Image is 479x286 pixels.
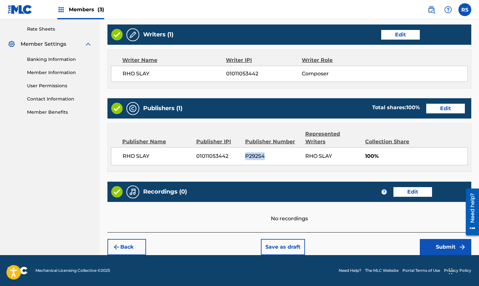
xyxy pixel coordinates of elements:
[111,186,123,197] img: Valid
[444,268,471,273] a: Privacy Policy
[302,70,371,78] span: Composer
[428,6,435,14] img: search
[393,187,432,197] button: Edit
[426,104,465,113] button: Edit
[143,31,173,38] h5: Writers (1)
[21,40,66,48] span: Member Settings
[245,138,300,146] div: Publisher Number
[402,268,440,273] a: Portal Terms of Use
[143,105,182,112] h5: Publishers (1)
[449,262,453,281] div: Drag
[97,6,104,13] span: (3)
[372,104,420,111] div: Total shares:
[27,96,92,102] a: Contact Information
[382,189,387,195] span: ?
[305,130,361,146] div: Represented Writers
[365,152,467,160] span: 100%
[27,26,92,33] a: Rate Sheets
[57,6,65,14] img: Top Rightsholders
[196,138,240,146] div: Publisher IPI
[305,153,332,159] span: RHO SLAY
[107,202,471,223] div: No recordings
[122,138,191,146] div: Publisher Name
[107,239,146,255] button: Back
[302,56,371,64] div: Writer Role
[35,268,110,273] span: Mechanical Licensing Collective © 2025
[27,82,92,89] a: User Permissions
[226,70,302,78] span: 01011053442
[113,243,120,251] img: 7ee5dd4eb1f8a8e3ef2f.svg
[123,152,191,160] span: RHO SLAY
[365,268,399,273] a: The MLC Website
[461,185,479,240] iframe: Resource Center
[365,138,417,146] div: Collection Share
[196,152,240,160] span: 01011053442
[447,255,479,286] iframe: Chat Widget
[245,152,300,160] span: P292S4
[122,56,226,64] div: Writer Name
[69,6,104,13] span: Members
[27,56,92,63] a: Banking Information
[84,40,92,48] img: expand
[129,31,137,39] img: Writers
[425,3,438,16] a: Public Search
[444,6,452,14] img: help
[458,243,466,251] img: f7272a7cc735f4ea7f67.svg
[406,104,420,110] span: 100 %
[143,188,187,195] h5: Recordings (0)
[123,70,226,78] span: RHO SLAY
[8,267,28,274] img: logo
[261,239,305,255] button: Save as draft
[442,3,455,16] div: Help
[420,239,471,255] button: Submit
[339,268,361,273] a: Need Help?
[129,188,137,196] img: Recordings
[226,56,302,64] div: Writer IPI
[27,109,92,116] a: Member Benefits
[381,30,420,40] button: Edit
[129,105,137,112] img: Publishers
[111,103,123,114] img: Valid
[111,29,123,40] img: Valid
[8,40,15,48] img: Member Settings
[458,3,471,16] div: User Menu
[8,5,32,14] img: MLC Logo
[27,69,92,76] a: Member Information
